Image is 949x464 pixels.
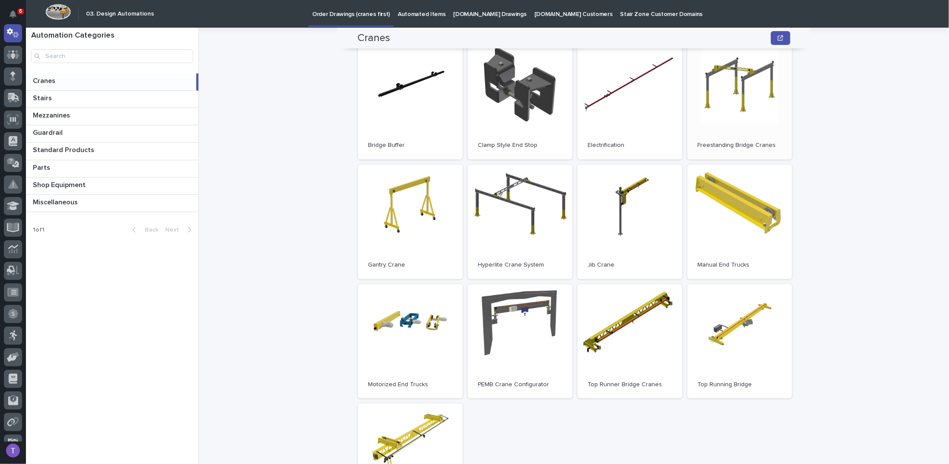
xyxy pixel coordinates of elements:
img: Workspace Logo [45,4,71,20]
p: Gantry Crane [368,261,452,269]
a: Gantry Crane [358,165,463,279]
span: Next [165,227,184,233]
button: Back [125,226,162,234]
p: Cranes [33,75,57,85]
button: Notifications [4,5,22,23]
a: Hyperlite Crane System [468,165,572,279]
input: Search [31,49,193,63]
a: Standard ProductsStandard Products [26,143,198,160]
p: Bridge Buffer [368,142,452,149]
p: 1 of 1 [26,219,51,241]
a: GuardrailGuardrail [26,125,198,143]
a: Bridge Buffer [358,45,463,159]
p: Electrification [588,142,672,149]
p: Guardrail [33,127,64,137]
a: Shop EquipmentShop Equipment [26,178,198,195]
p: Standard Products [33,144,96,154]
a: PEMB Crane Configurator [468,284,572,399]
h2: Cranes [358,32,390,44]
a: CranesCranes [26,73,198,91]
p: Freestanding Bridge Cranes [698,142,782,149]
a: Motorized End Trucks [358,284,463,399]
p: Shop Equipment [33,179,87,189]
p: Motorized End Trucks [368,381,452,388]
p: Jib Crane [588,261,672,269]
a: Top Runner Bridge Cranes [578,284,682,399]
p: Stairs [33,92,54,102]
p: Top Running Bridge [698,381,782,388]
p: Top Runner Bridge Cranes [588,381,672,388]
p: PEMB Crane Configurator [478,381,562,388]
p: 6 [19,8,22,14]
h2: 03. Design Automations [86,10,154,18]
a: Freestanding Bridge Cranes [687,45,792,159]
a: Jib Crane [578,165,682,279]
p: Hyperlite Crane System [478,261,562,269]
p: Manual End Trucks [698,261,782,269]
a: MezzaninesMezzanines [26,108,198,125]
p: Clamp Style End Stop [478,142,562,149]
div: Notifications6 [11,10,22,24]
button: users-avatar [4,442,22,460]
h1: Automation Categories [31,31,193,41]
a: Clamp Style End Stop [468,45,572,159]
a: StairsStairs [26,91,198,108]
a: Top Running Bridge [687,284,792,399]
a: PartsParts [26,160,198,178]
p: Parts [33,162,52,172]
button: Next [162,226,198,234]
p: Miscellaneous [33,197,80,207]
span: Back [140,227,158,233]
a: Electrification [578,45,682,159]
a: MiscellaneousMiscellaneous [26,195,198,212]
p: Mezzanines [33,110,72,120]
a: Manual End Trucks [687,165,792,279]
